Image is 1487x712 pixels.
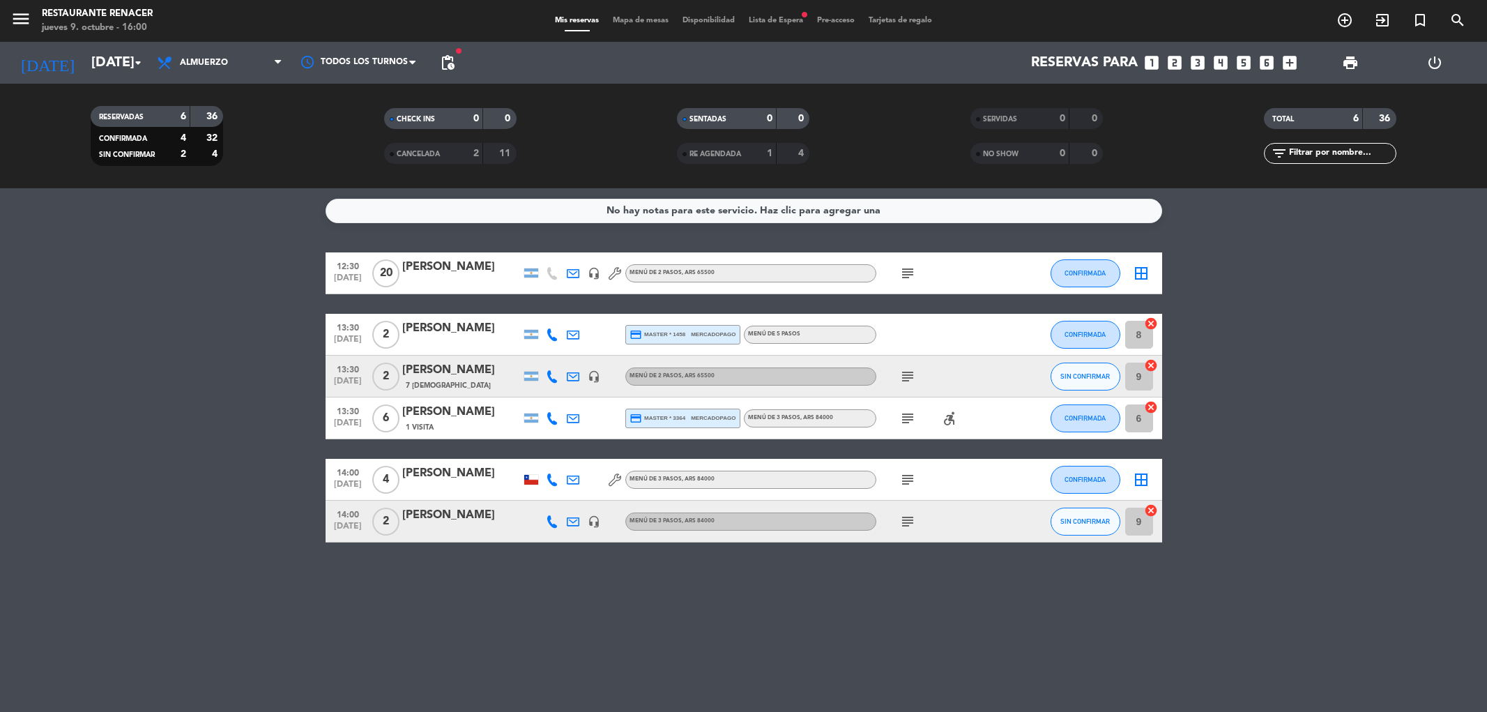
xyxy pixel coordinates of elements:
[1412,12,1428,29] i: turned_in_not
[941,410,958,427] i: accessible_forward
[330,377,365,393] span: [DATE]
[181,112,186,121] strong: 6
[630,476,715,482] span: MENÚ DE 3 PASOS
[397,116,435,123] span: CHECK INS
[372,466,399,494] span: 4
[372,259,399,287] span: 20
[1051,508,1120,536] button: SIN CONFIRMAR
[330,361,365,377] span: 13:30
[1051,321,1120,349] button: CONFIRMADA
[402,258,521,276] div: [PERSON_NAME]
[742,17,810,24] span: Lista de Espera
[406,422,434,433] span: 1 Visita
[397,151,440,158] span: CANCELADA
[402,506,521,524] div: [PERSON_NAME]
[1065,269,1106,277] span: CONFIRMADA
[1051,259,1120,287] button: CONFIRMADA
[607,203,880,219] div: No hay notas para este servicio. Haz clic para agregar una
[1166,54,1184,72] i: looks_two
[691,414,735,423] span: mercadopago
[1060,114,1065,123] strong: 0
[682,373,715,379] span: , ARS 65500
[1133,471,1150,488] i: border_all
[42,21,153,35] div: jueves 9. octubre - 16:00
[330,480,365,496] span: [DATE]
[899,265,916,282] i: subject
[330,506,365,522] span: 14:00
[330,418,365,434] span: [DATE]
[1144,400,1158,414] i: cancel
[439,54,456,71] span: pending_actions
[402,464,521,483] div: [PERSON_NAME]
[800,10,809,19] span: fiber_manual_record
[330,273,365,289] span: [DATE]
[330,522,365,538] span: [DATE]
[1212,54,1230,72] i: looks_4
[767,114,772,123] strong: 0
[1374,12,1391,29] i: exit_to_app
[372,508,399,536] span: 2
[800,415,833,421] span: , ARS 84000
[1051,404,1120,432] button: CONFIRMADA
[402,403,521,421] div: [PERSON_NAME]
[181,133,186,143] strong: 4
[1272,116,1294,123] span: TOTAL
[748,415,833,421] span: MENÚ DE 3 PASOS
[1065,476,1106,483] span: CONFIRMADA
[10,8,31,29] i: menu
[1392,42,1477,84] div: LOG OUT
[1235,54,1253,72] i: looks_5
[588,370,600,383] i: headset_mic
[130,54,146,71] i: arrow_drop_down
[862,17,939,24] span: Tarjetas de regalo
[99,135,147,142] span: CONFIRMADA
[1060,149,1065,158] strong: 0
[212,149,220,159] strong: 4
[1144,503,1158,517] i: cancel
[402,319,521,338] div: [PERSON_NAME]
[798,114,807,123] strong: 0
[330,464,365,480] span: 14:00
[983,151,1019,158] span: NO SHOW
[10,8,31,34] button: menu
[1271,145,1288,162] i: filter_list
[1060,372,1110,380] span: SIN CONFIRMAR
[1051,363,1120,391] button: SIN CONFIRMAR
[372,404,399,432] span: 6
[630,373,715,379] span: MENÚ DE 2 PASOS
[606,17,676,24] span: Mapa de mesas
[181,149,186,159] strong: 2
[180,58,228,68] span: Almuerzo
[810,17,862,24] span: Pre-acceso
[682,518,715,524] span: , ARS 84000
[1353,114,1359,123] strong: 6
[630,270,715,275] span: MENÚ DE 2 PASOS
[99,151,155,158] span: SIN CONFIRMAR
[588,267,600,280] i: headset_mic
[372,321,399,349] span: 2
[1426,54,1443,71] i: power_settings_new
[330,402,365,418] span: 13:30
[1051,466,1120,494] button: CONFIRMADA
[505,114,513,123] strong: 0
[42,7,153,21] div: Restaurante Renacer
[676,17,742,24] span: Disponibilidad
[1143,54,1161,72] i: looks_one
[1092,114,1100,123] strong: 0
[1092,149,1100,158] strong: 0
[473,114,479,123] strong: 0
[682,270,715,275] span: , ARS 65500
[10,47,84,78] i: [DATE]
[899,471,916,488] i: subject
[548,17,606,24] span: Mis reservas
[1065,331,1106,338] span: CONFIRMADA
[1031,54,1138,71] span: Reservas para
[767,149,772,158] strong: 1
[682,476,715,482] span: , ARS 84000
[798,149,807,158] strong: 4
[630,328,686,341] span: master * 1458
[1189,54,1207,72] i: looks_3
[402,361,521,379] div: [PERSON_NAME]
[1144,358,1158,372] i: cancel
[1449,12,1466,29] i: search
